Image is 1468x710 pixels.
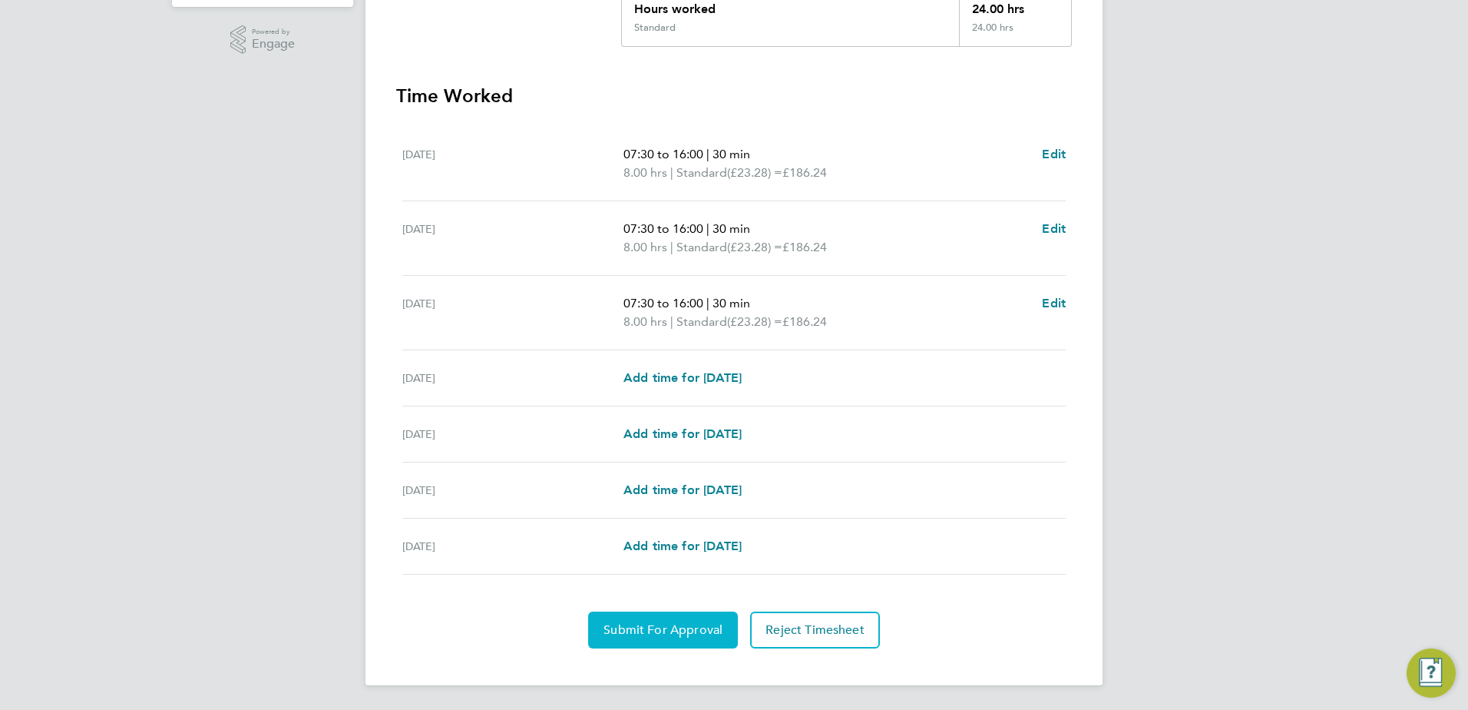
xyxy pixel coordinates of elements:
span: £186.24 [782,314,827,329]
a: Edit [1042,220,1066,238]
span: £186.24 [782,165,827,180]
button: Reject Timesheet [750,612,880,649]
div: 24.00 hrs [959,22,1071,46]
span: | [706,147,709,161]
span: Add time for [DATE] [623,426,742,441]
div: [DATE] [402,294,623,331]
span: | [670,165,673,180]
span: 8.00 hrs [623,240,667,254]
span: | [670,240,673,254]
span: Powered by [252,25,295,38]
span: 8.00 hrs [623,314,667,329]
div: [DATE] [402,537,623,556]
span: 30 min [713,147,750,161]
span: Add time for [DATE] [623,483,742,497]
span: 07:30 to 16:00 [623,147,703,161]
span: Edit [1042,296,1066,310]
a: Add time for [DATE] [623,425,742,443]
div: [DATE] [402,369,623,387]
a: Add time for [DATE] [623,537,742,556]
a: Add time for [DATE] [623,369,742,387]
span: 07:30 to 16:00 [623,296,703,310]
span: 8.00 hrs [623,165,667,180]
a: Edit [1042,145,1066,164]
button: Submit For Approval [588,612,738,649]
span: Add time for [DATE] [623,370,742,385]
span: Reject Timesheet [765,622,865,638]
span: 30 min [713,296,750,310]
div: [DATE] [402,145,623,182]
div: [DATE] [402,425,623,443]
span: Submit For Approval [603,622,722,638]
span: Standard [676,164,727,182]
a: Edit [1042,294,1066,313]
span: Engage [252,38,295,51]
span: | [706,221,709,236]
span: (£23.28) = [727,240,782,254]
span: | [670,314,673,329]
span: Standard [676,238,727,257]
button: Engage Resource Center [1407,649,1456,698]
a: Add time for [DATE] [623,481,742,499]
span: £186.24 [782,240,827,254]
span: Edit [1042,221,1066,236]
span: Standard [676,313,727,331]
div: [DATE] [402,481,623,499]
span: Add time for [DATE] [623,539,742,553]
span: 30 min [713,221,750,236]
a: Powered byEngage [230,25,296,55]
h3: Time Worked [396,84,1072,108]
div: Standard [634,22,676,34]
span: 07:30 to 16:00 [623,221,703,236]
div: [DATE] [402,220,623,257]
span: Edit [1042,147,1066,161]
span: | [706,296,709,310]
span: (£23.28) = [727,165,782,180]
span: (£23.28) = [727,314,782,329]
